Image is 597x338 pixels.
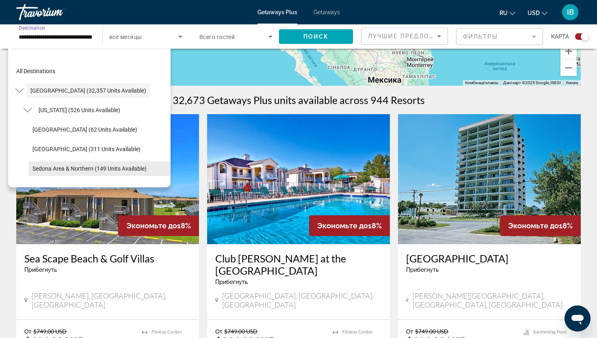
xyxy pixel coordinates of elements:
a: Sea Scape Beach & Golf Villas [24,252,191,264]
span: [PERSON_NAME][GEOGRAPHIC_DATA], [GEOGRAPHIC_DATA], [GEOGRAPHIC_DATA] [413,291,573,309]
button: [GEOGRAPHIC_DATA] (32,357 units available) [26,83,150,98]
a: Club [PERSON_NAME] at the [GEOGRAPHIC_DATA] [215,252,382,277]
span: От [24,328,31,335]
span: Прибегнуть [215,279,248,285]
span: IB [567,8,574,16]
a: [GEOGRAPHIC_DATA] [406,252,573,264]
span: Всего гостей [199,34,235,40]
span: Sedona Area & Northern (149 units available) [32,165,147,172]
button: Filter [456,28,543,45]
span: Поиск [303,33,329,40]
button: [GEOGRAPHIC_DATA] (62 units available) [28,122,171,137]
button: All destinations [12,64,171,78]
button: Sedona Area & Northern (149 units available) [28,161,171,176]
span: All destinations [16,68,55,74]
button: [GEOGRAPHIC_DATA] (311 units available) [28,142,171,156]
span: Fitness Center [342,329,373,335]
button: Збільшити [560,43,577,59]
span: $749.00 USD [33,328,67,335]
span: ru [500,10,508,16]
div: 18% [500,215,581,236]
span: Дані карт ©2025 Google, INEGI [503,80,561,85]
span: [PERSON_NAME], [GEOGRAPHIC_DATA], [GEOGRAPHIC_DATA] [32,291,191,309]
button: Комбінації клавіш [465,80,498,86]
button: Зменшити [560,60,577,76]
h1: 32,673 Getaways Plus units available across 944 Resorts [173,94,425,106]
span: Экономьте до [508,221,559,230]
div: 18% [309,215,390,236]
button: Toggle United States (32,357 units available) [12,84,26,98]
span: От [215,328,222,335]
span: все месяцы [109,34,142,40]
span: От [406,328,413,335]
button: Change currency [528,7,547,19]
img: C489O01X.jpg [207,114,390,244]
button: Change language [500,7,515,19]
span: [US_STATE] (526 units available) [39,107,120,113]
span: Экономьте до [317,221,368,230]
a: Travorium [16,2,97,23]
button: Toggle Arizona (526 units available) [20,103,35,117]
span: [GEOGRAPHIC_DATA] (311 units available) [32,146,141,152]
img: 1235E01L.jpg [398,114,581,244]
span: карта [551,31,569,42]
span: Прибегнуть [406,266,439,273]
div: 18% [118,215,199,236]
span: [GEOGRAPHIC_DATA] (32,357 units available) [30,87,146,94]
button: [US_STATE] (526 units available) [35,103,124,117]
span: Лучшие предложения [368,33,454,39]
span: Прибегнуть [24,266,57,273]
span: USD [528,10,540,16]
mat-select: Sort by [368,31,441,41]
button: Tucson Area & Southern (4 units available) [28,181,171,195]
span: $749.00 USD [415,328,448,335]
span: Экономьте до [126,221,177,230]
a: Getaways Plus [257,9,297,15]
span: [GEOGRAPHIC_DATA], [GEOGRAPHIC_DATA], [GEOGRAPHIC_DATA] [222,291,382,309]
span: $749.00 USD [224,328,257,335]
span: Fitness Center [151,329,182,335]
a: Умови (відкривається в новій вкладці) [566,80,578,85]
span: [GEOGRAPHIC_DATA] (62 units available) [32,126,137,133]
iframe: Кнопка для запуску вікна повідомлень [565,305,591,331]
button: Поиск [279,29,353,44]
a: Getaways [314,9,340,15]
span: Destination [19,25,45,30]
button: User Menu [560,4,581,21]
span: Swimming Pool [533,329,567,335]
